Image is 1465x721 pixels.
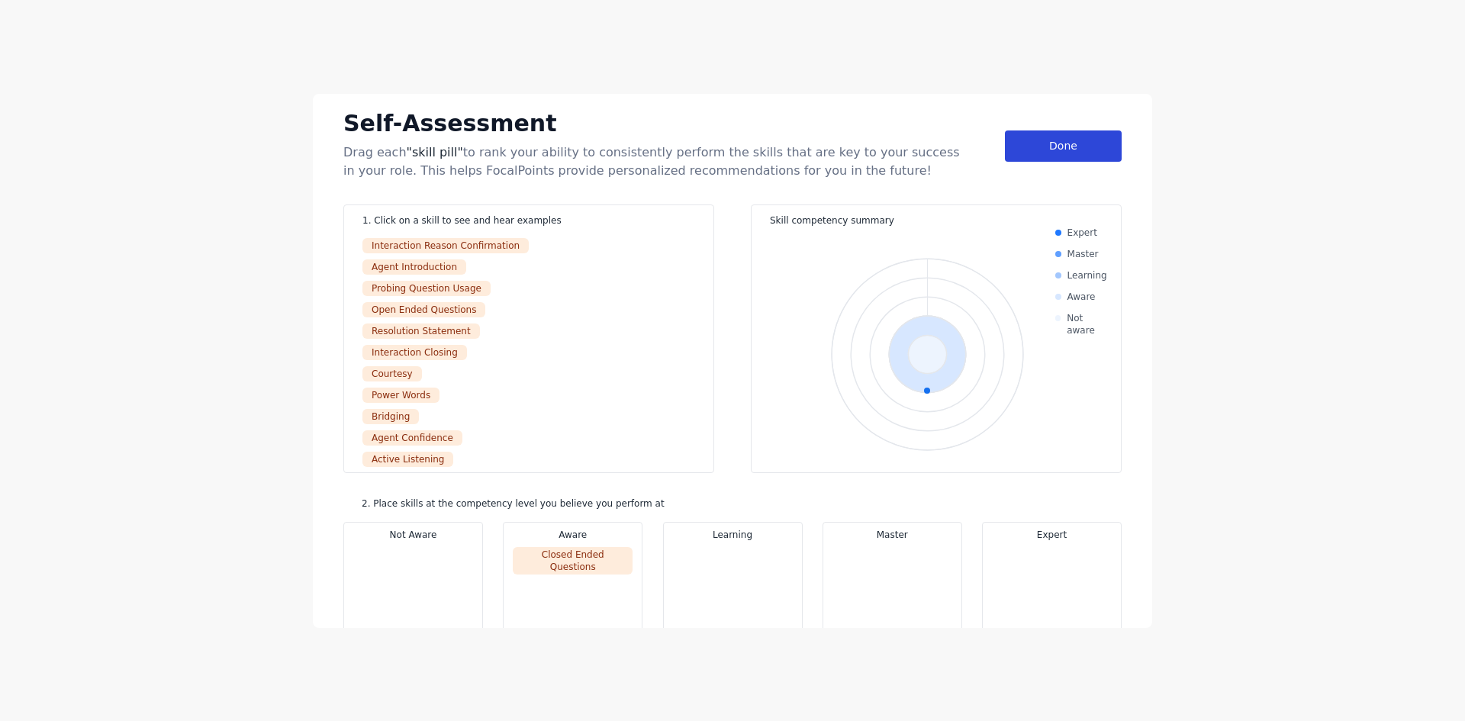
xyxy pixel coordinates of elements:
div: Expert [1067,227,1097,239]
div: 1. Click on a skill to see and hear examples [362,214,695,227]
div: Open Ended Questions [362,302,485,317]
div: Bridging [362,409,419,424]
div: Chart. Highcharts interactive chart. [800,227,1055,482]
div: Agent Confidence [362,430,462,446]
div: Active Listening [362,452,453,467]
div: Probing Question Usage [362,281,491,296]
div: 2. Place skills at the competency level you believe you perform at [362,497,1122,510]
span: Master [877,529,908,540]
span: Expert [1037,529,1067,540]
div: Self-Assessment [343,106,966,140]
div: Interaction Reason Confirmation [362,238,529,253]
div: Courtesy [362,366,422,381]
div: Skill competency summary [770,214,1112,227]
svg: Interactive chart [800,227,1054,482]
g: Aware, series 9 of 10. Bar series with 1 bar. [889,316,965,392]
div: Done [1005,130,1122,162]
span: Learning [713,529,752,540]
div: Agent Introduction [362,259,466,275]
span: Not Aware [390,529,437,540]
div: Interaction Closing [362,345,467,360]
div: Closed Ended Questions [513,547,633,575]
div: Aware [1067,291,1096,303]
div: Resolution Statement [362,323,480,339]
div: Learning [1067,269,1107,282]
div: Master [1067,248,1099,260]
g: Not aware, series 10 of 10. Bar series with 1 bar. [908,335,946,373]
div: Drag each to rank your ability to consistently perform the skills that are key to your success in... [343,143,966,180]
span: "skill pill" [407,145,463,159]
path: Closed Ended Questions, 20. Aware. [889,316,965,392]
path: Closed Ended Questions, 20. Not aware. [908,335,946,373]
span: Aware [559,529,587,540]
div: Power Words [362,388,439,403]
div: Not aware [1067,312,1112,336]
